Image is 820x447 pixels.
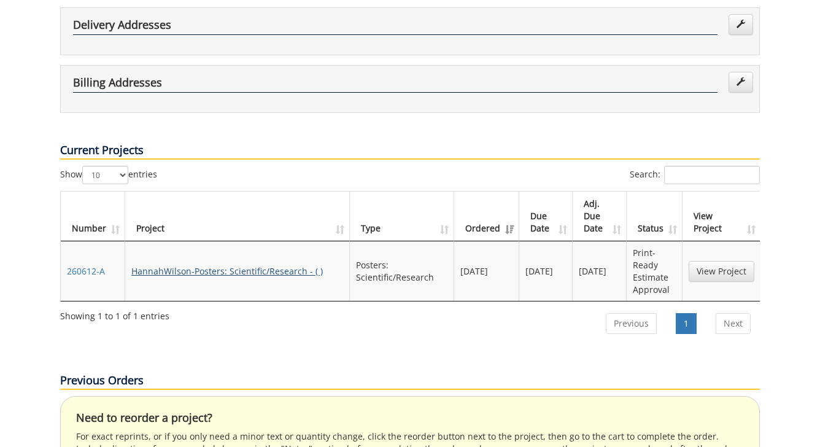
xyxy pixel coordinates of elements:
[627,192,683,241] th: Status: activate to sort column ascending
[519,192,573,241] th: Due Date: activate to sort column ascending
[573,192,627,241] th: Adj. Due Date: activate to sort column ascending
[73,19,717,35] h4: Delivery Addresses
[664,166,760,184] input: Search:
[716,313,751,334] a: Next
[683,192,760,241] th: View Project: activate to sort column ascending
[519,241,573,301] td: [DATE]
[350,192,454,241] th: Type: activate to sort column ascending
[573,241,627,301] td: [DATE]
[454,241,519,301] td: [DATE]
[729,72,753,93] a: Edit Addresses
[627,241,683,301] td: Print-Ready Estimate Approval
[729,14,753,35] a: Edit Addresses
[60,305,169,322] div: Showing 1 to 1 of 1 entries
[76,412,744,424] h4: Need to reorder a project?
[60,142,760,160] p: Current Projects
[82,166,128,184] select: Showentries
[350,241,454,301] td: Posters: Scientific/Research
[73,77,717,93] h4: Billing Addresses
[454,192,519,241] th: Ordered: activate to sort column ascending
[125,192,350,241] th: Project: activate to sort column ascending
[67,265,105,277] a: 260612-A
[689,261,754,282] a: View Project
[60,166,157,184] label: Show entries
[131,265,323,277] a: HannahWilson-Posters: Scientific/Research - ( )
[60,373,760,390] p: Previous Orders
[630,166,760,184] label: Search:
[61,192,125,241] th: Number: activate to sort column ascending
[676,313,697,334] a: 1
[606,313,657,334] a: Previous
